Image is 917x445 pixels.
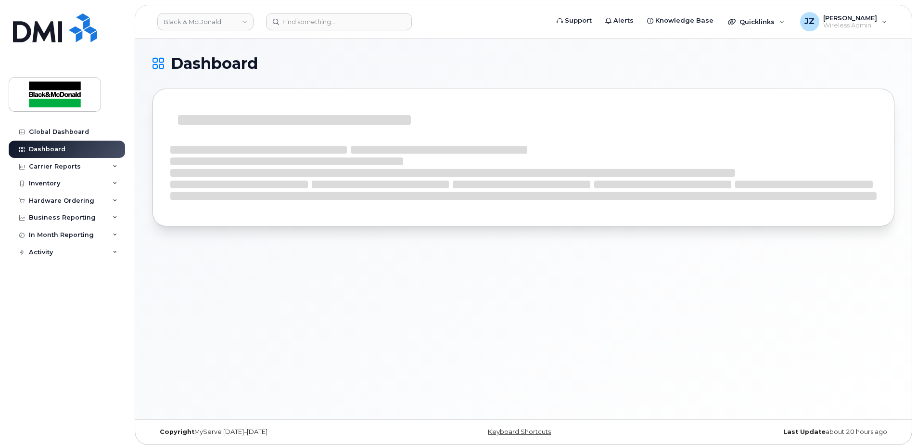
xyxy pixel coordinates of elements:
strong: Last Update [783,428,826,435]
a: Keyboard Shortcuts [488,428,551,435]
span: Dashboard [171,56,258,71]
strong: Copyright [160,428,194,435]
div: MyServe [DATE]–[DATE] [153,428,400,436]
div: about 20 hours ago [647,428,894,436]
